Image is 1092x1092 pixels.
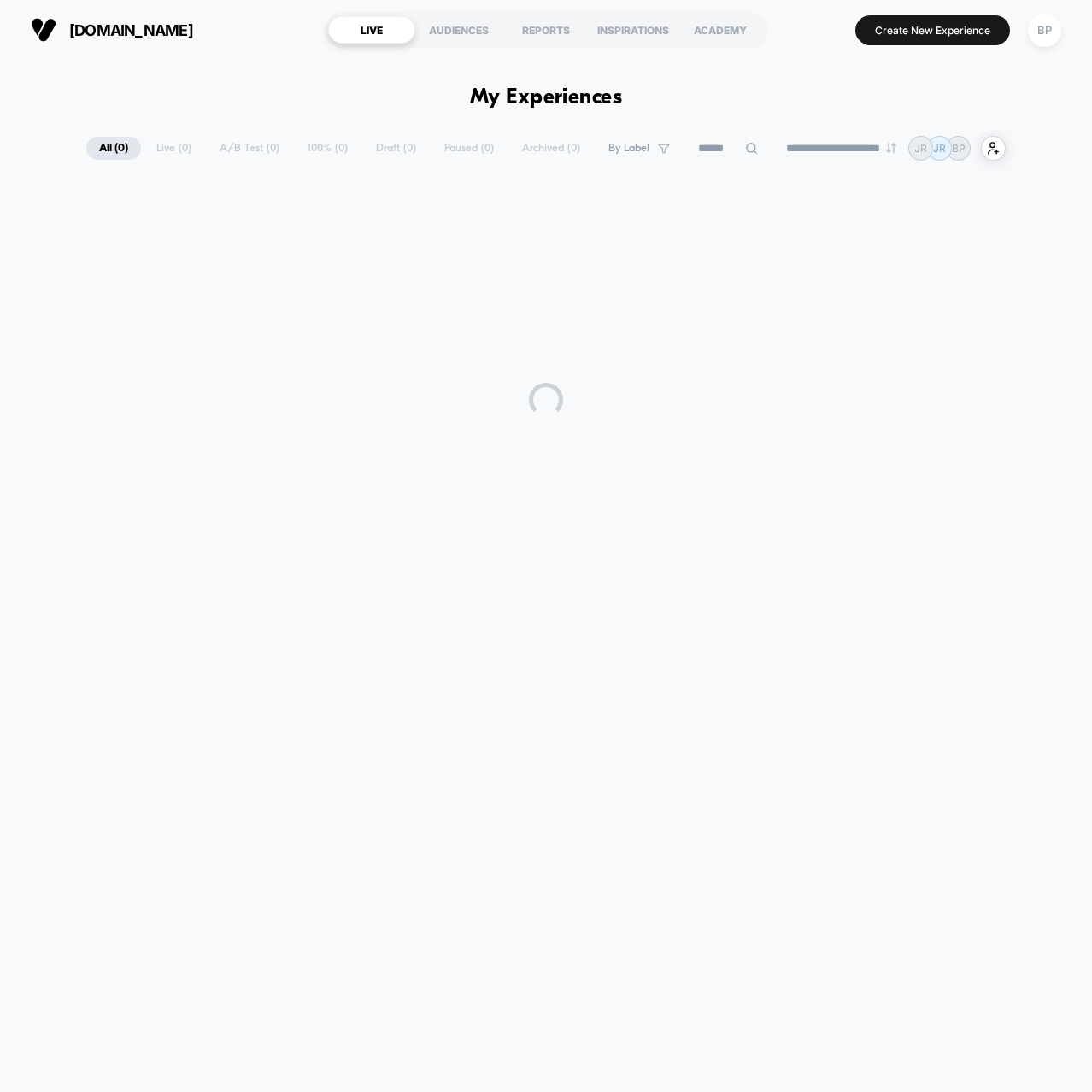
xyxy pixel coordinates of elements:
[1028,14,1061,47] div: BP
[69,21,193,39] span: [DOMAIN_NAME]
[952,142,966,155] p: BP
[31,17,56,43] img: Visually logo
[1023,13,1066,48] button: BP
[933,142,946,155] p: JR
[86,137,141,160] span: All ( 0 )
[677,16,764,44] div: ACADEMY
[855,15,1010,45] button: Create New Experience
[470,85,623,110] h1: My Experiences
[914,142,927,155] p: JR
[608,142,649,155] span: By Label
[415,16,502,44] div: AUDIENCES
[502,16,590,44] div: REPORTS
[590,16,677,44] div: INSPIRATIONS
[886,143,896,153] img: end
[26,16,198,44] button: [DOMAIN_NAME]
[328,16,415,44] div: LIVE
